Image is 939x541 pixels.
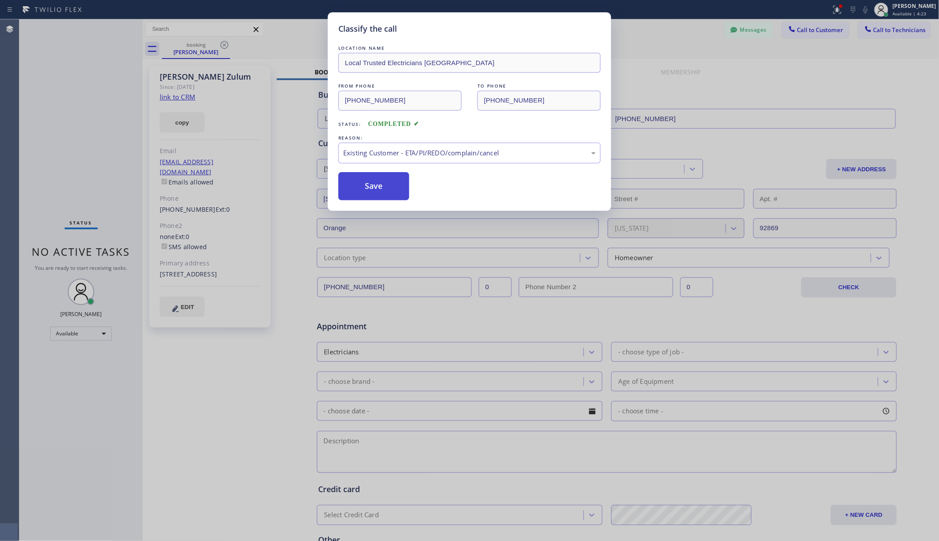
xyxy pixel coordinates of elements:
[368,121,419,127] span: COMPLETED
[477,91,601,110] input: To phone
[338,172,409,200] button: Save
[343,148,596,158] div: Existing Customer - ETA/PI/REDO/complain/cancel
[338,23,397,35] h5: Classify the call
[338,91,462,110] input: From phone
[338,133,601,143] div: REASON:
[338,81,462,91] div: FROM PHONE
[338,44,601,53] div: LOCATION NAME
[477,81,601,91] div: TO PHONE
[338,121,361,127] span: Status:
